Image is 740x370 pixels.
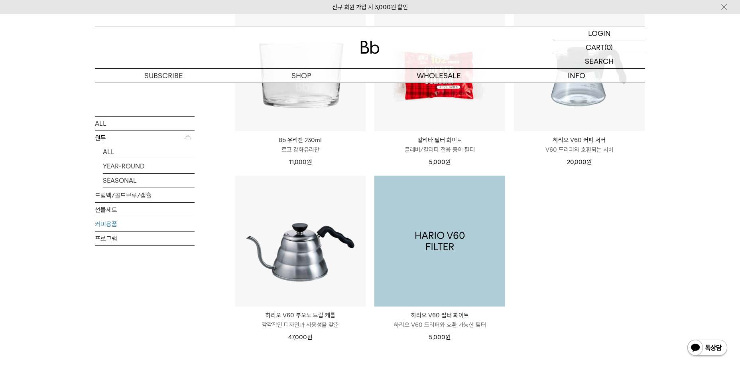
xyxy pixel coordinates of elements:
span: 47,000 [288,334,312,341]
span: 원 [445,334,451,341]
a: CART (0) [553,40,645,54]
p: SEARCH [585,54,614,68]
span: 20,000 [567,158,592,166]
p: Bb 유리잔 230ml [235,135,366,145]
p: 로고 강화유리잔 [235,145,366,154]
a: 신규 회원 가입 시 3,000원 할인 [332,4,408,11]
a: 하리오 V60 부오노 드립 케틀 감각적인 디자인과 사용성을 갖춘 [235,311,366,330]
span: 11,000 [289,158,312,166]
img: 카카오톡 채널 1:1 채팅 버튼 [687,339,728,358]
span: 원 [586,158,592,166]
p: (0) [604,40,613,54]
a: ALL [95,116,195,130]
span: 5,000 [429,158,451,166]
span: 원 [445,158,451,166]
p: LOGIN [588,26,611,40]
a: 칼리타 필터 화이트 클레버/칼리타 전용 종이 필터 [374,135,505,154]
p: 하리오 V60 커피 서버 [514,135,645,145]
p: 원두 [95,131,195,145]
p: 클레버/칼리타 전용 종이 필터 [374,145,505,154]
p: WHOLESALE [370,69,508,83]
p: CART [586,40,604,54]
a: 드립백/콜드브루/캡슐 [95,188,195,202]
p: 하리오 V60 부오노 드립 케틀 [235,311,366,320]
a: SHOP [232,69,370,83]
p: 감각적인 디자인과 사용성을 갖춘 [235,320,366,330]
img: 하리오 V60 부오노 드립 케틀 [235,176,366,307]
span: 원 [307,158,312,166]
a: SUBSCRIBE [95,69,232,83]
p: 칼리타 필터 화이트 [374,135,505,145]
p: 하리오 V60 필터 화이트 [374,311,505,320]
a: 커피용품 [95,217,195,231]
a: 프로그램 [95,231,195,245]
a: YEAR-ROUND [103,159,195,173]
img: 로고 [360,41,380,54]
a: 하리오 V60 커피 서버 V60 드리퍼와 호환되는 서버 [514,135,645,154]
p: INFO [508,69,645,83]
img: 1000000056_add2_035.jpg [374,176,505,307]
a: 하리오 V60 필터 화이트 [374,176,505,307]
a: Bb 유리잔 230ml 로고 강화유리잔 [235,135,366,154]
a: ALL [103,144,195,158]
a: LOGIN [553,26,645,40]
a: SEASONAL [103,173,195,187]
a: 하리오 V60 필터 화이트 하리오 V60 드리퍼와 호환 가능한 필터 [374,311,505,330]
p: 하리오 V60 드리퍼와 호환 가능한 필터 [374,320,505,330]
p: V60 드리퍼와 호환되는 서버 [514,145,645,154]
span: 5,000 [429,334,451,341]
span: 원 [307,334,312,341]
a: 선물세트 [95,202,195,216]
